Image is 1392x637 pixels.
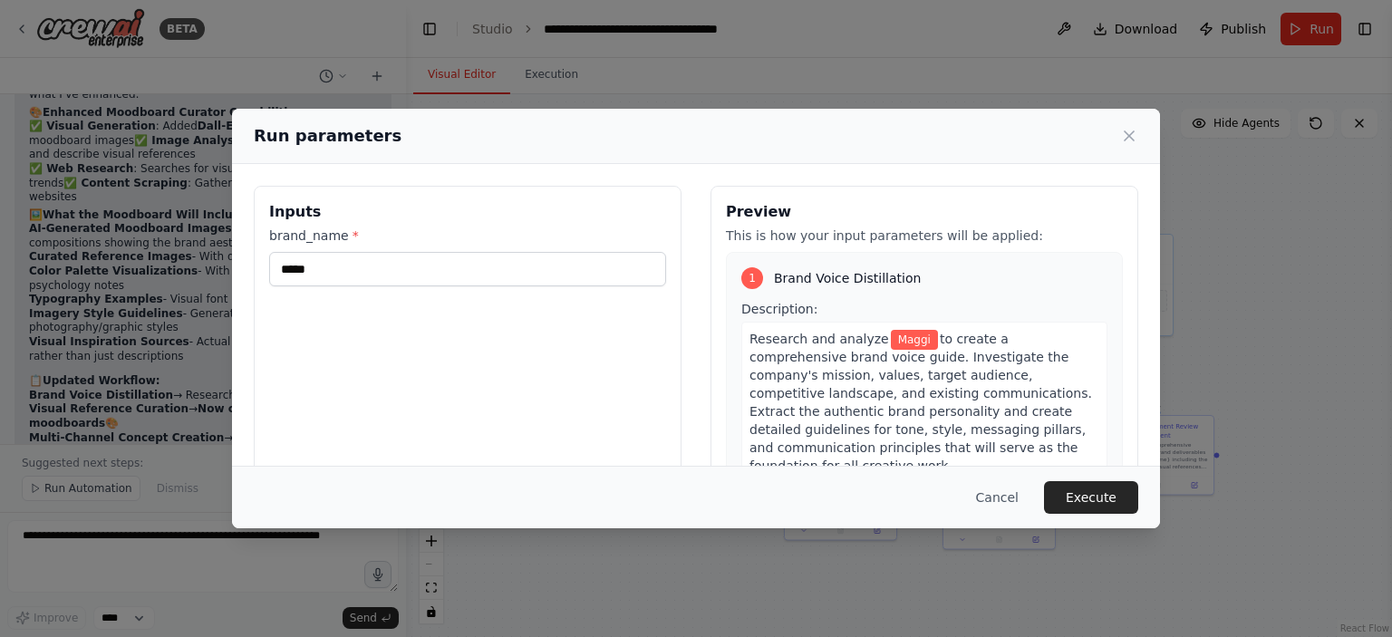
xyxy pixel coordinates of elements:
label: brand_name [269,227,666,245]
button: Execute [1044,481,1138,514]
span: Brand Voice Distillation [774,269,921,287]
span: Research and analyze [749,332,889,346]
h3: Inputs [269,201,666,223]
p: This is how your input parameters will be applied: [726,227,1123,245]
h2: Run parameters [254,123,401,149]
span: Description: [741,302,817,316]
button: Cancel [962,481,1033,514]
span: Variable: brand_name [891,330,938,350]
div: 1 [741,267,763,289]
h3: Preview [726,201,1123,223]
